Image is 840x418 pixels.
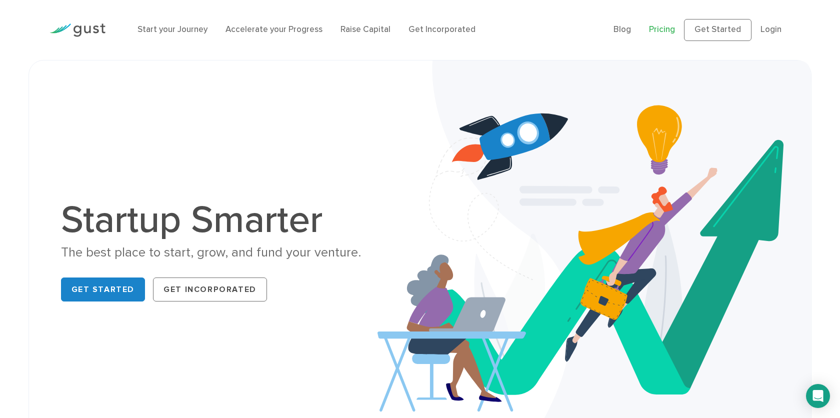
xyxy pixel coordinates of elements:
[61,244,406,261] div: The best place to start, grow, and fund your venture.
[137,24,207,34] a: Start your Journey
[340,24,390,34] a: Raise Capital
[684,19,751,41] a: Get Started
[225,24,322,34] a: Accelerate your Progress
[760,24,781,34] a: Login
[806,384,830,408] div: Open Intercom Messenger
[613,24,631,34] a: Blog
[153,277,267,301] a: Get Incorporated
[408,24,475,34] a: Get Incorporated
[649,24,675,34] a: Pricing
[61,277,145,301] a: Get Started
[49,23,105,37] img: Gust Logo
[61,201,406,239] h1: Startup Smarter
